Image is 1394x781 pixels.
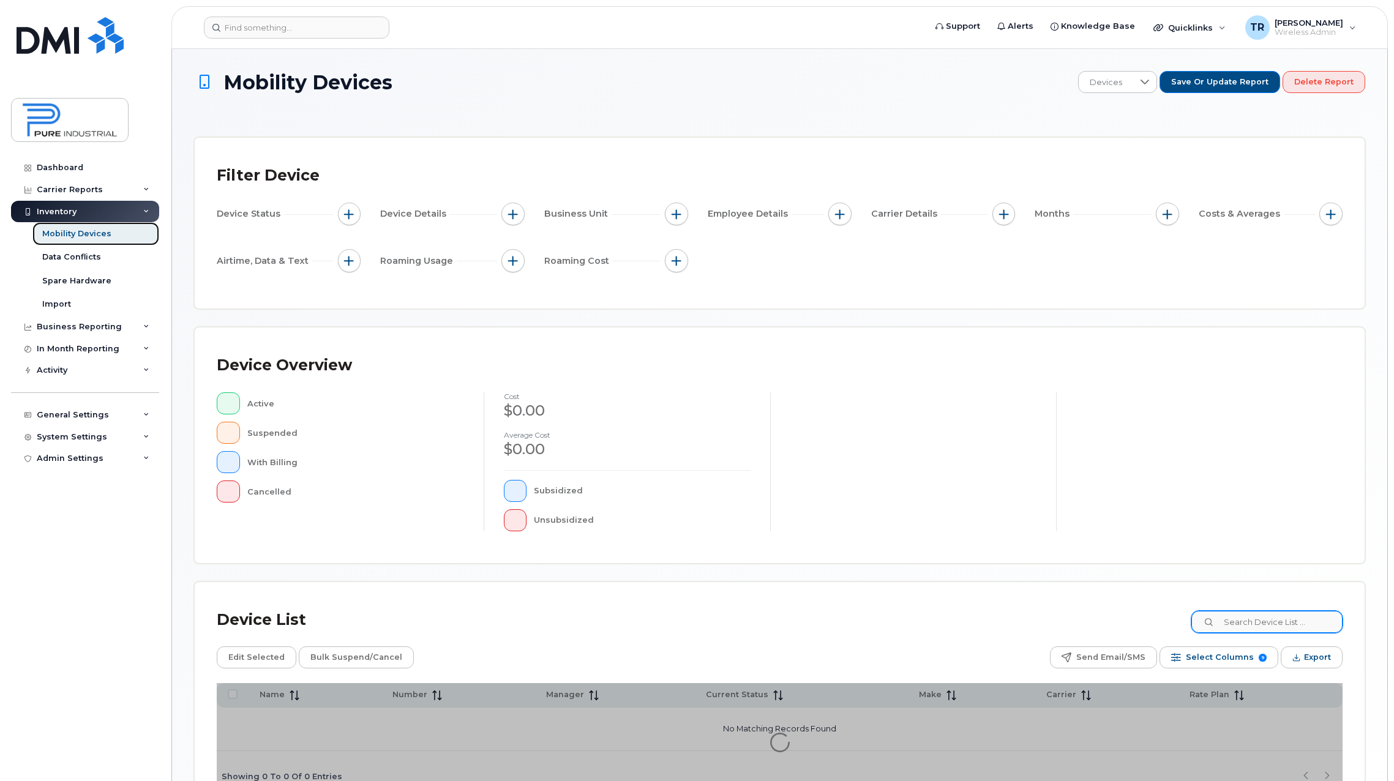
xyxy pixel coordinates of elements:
span: Device Details [380,207,450,220]
span: Save or Update Report [1171,77,1268,88]
span: 9 [1259,654,1267,662]
input: Search Device List ... [1191,611,1343,633]
div: Filter Device [217,160,320,192]
span: Costs & Averages [1199,207,1284,220]
div: Unsubsidized [534,509,750,531]
span: Roaming Cost [544,255,613,267]
span: Device Status [217,207,284,220]
div: Device Overview [217,349,352,381]
span: Devices [1079,72,1133,94]
button: Bulk Suspend/Cancel [299,646,414,668]
span: Edit Selected [228,648,285,667]
span: Send Email/SMS [1076,648,1145,667]
span: Employee Details [708,207,792,220]
span: Delete Report [1294,77,1354,88]
button: Edit Selected [217,646,296,668]
button: Select Columns 9 [1160,646,1278,668]
h4: Average cost [504,431,751,439]
div: $0.00 [504,439,751,460]
div: Cancelled [247,480,464,503]
button: Delete Report [1283,71,1365,93]
div: With Billing [247,451,464,473]
span: Months [1035,207,1073,220]
button: Send Email/SMS [1050,646,1157,668]
span: Mobility Devices [223,72,392,93]
div: Subsidized [534,480,750,502]
span: Business Unit [544,207,612,220]
span: Export [1304,648,1331,667]
div: Suspended [247,422,464,444]
h4: cost [504,392,751,400]
span: Airtime, Data & Text [217,255,312,267]
span: Roaming Usage [380,255,457,267]
div: $0.00 [504,400,751,421]
span: Select Columns [1186,648,1254,667]
div: Device List [217,604,306,636]
button: Save or Update Report [1160,71,1280,93]
div: Active [247,392,464,414]
button: Export [1281,646,1343,668]
span: Bulk Suspend/Cancel [310,648,402,667]
span: Carrier Details [871,207,941,220]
